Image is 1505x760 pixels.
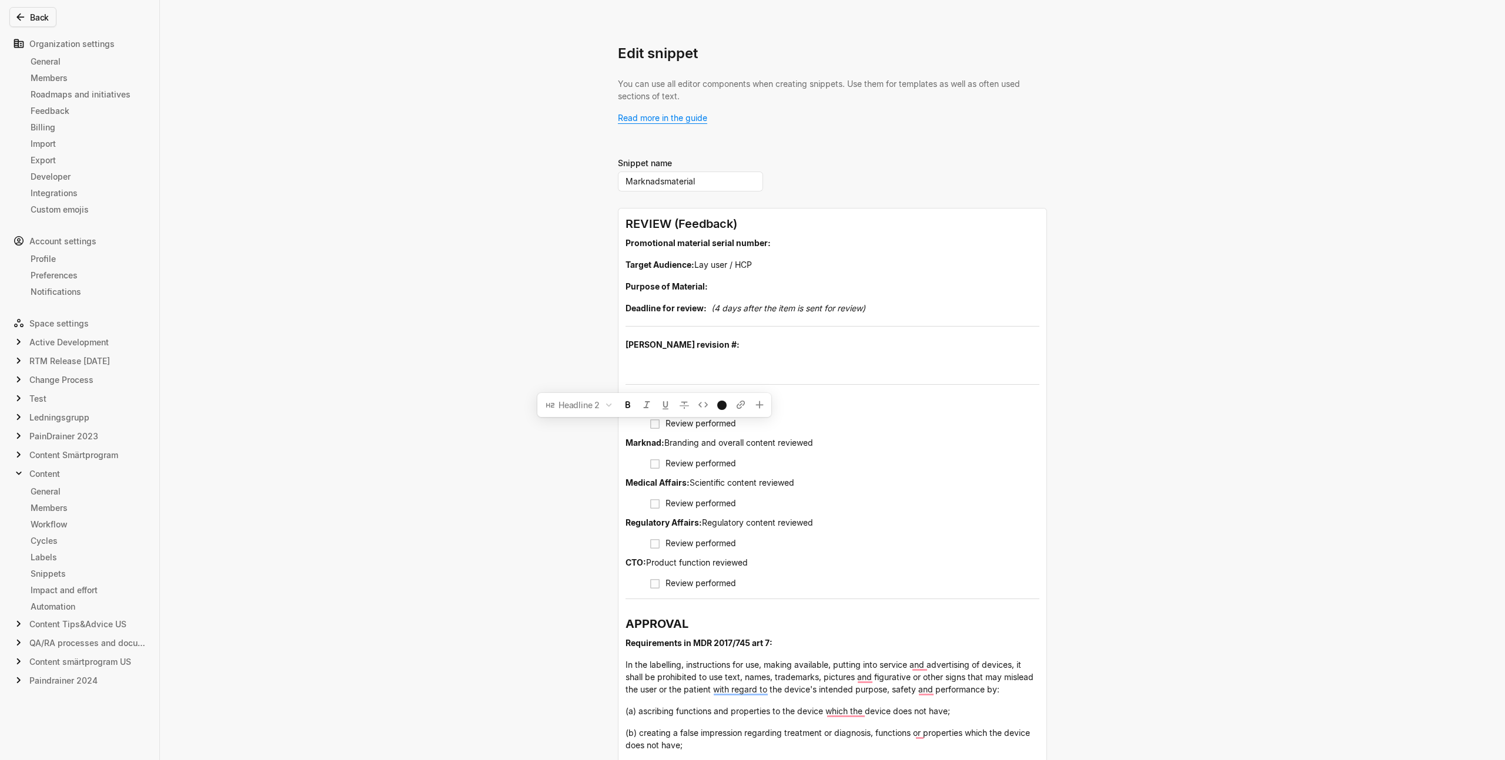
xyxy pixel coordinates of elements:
a: Labels [26,549,150,565]
a: Members [26,69,150,86]
div: Workflow [31,518,145,530]
a: Custom emojis [26,201,150,217]
a: Billing [26,119,150,135]
span: Marknad: [626,438,664,448]
span: (4 days after the item is sent for review) [711,303,865,313]
a: Developer [26,168,150,184]
span: Scientific content reviewed [690,477,794,487]
span: Test [29,392,46,405]
span: PainDrainer 2023 [29,430,98,442]
div: Snippet name [618,157,672,169]
span: Content [29,468,60,480]
div: Notifications [31,285,145,298]
span: APPROVAL [626,617,688,631]
a: Import [26,135,150,152]
button: Headline 2 [541,397,617,413]
div: General [31,55,145,68]
div: Organization settings [9,34,150,53]
div: Space settings [9,314,150,332]
span: [PERSON_NAME] revision #: [626,339,740,349]
span: Deadline for review: [626,303,707,313]
input: Snippet name [618,171,763,191]
div: Automation [31,600,145,613]
div: Custom emojis [31,203,145,216]
div: Profile [31,253,145,265]
div: Edit snippet [618,44,1047,78]
a: Workflow [26,516,150,532]
span: Change Process [29,374,93,386]
a: Profile [26,250,150,267]
div: Export [31,154,145,166]
div: Roadmaps and initiatives [31,88,145,100]
span: Content smärtprogram US [29,655,131,668]
div: Members [31,72,145,84]
div: Cycles [31,534,145,547]
a: Automation [26,598,150,614]
span: Content Smärtprogram [29,449,118,461]
span: Paindrainer 2024 [29,674,98,687]
a: Feedback [26,102,150,119]
div: Billing [31,121,145,133]
a: Members [26,499,150,516]
div: Integrations [31,187,145,199]
span: Review performed [665,578,736,588]
span: Review performed [665,538,736,548]
p: You can use all editor components when creating snippets. Use them for templates as well as often... [618,78,1047,102]
span: Active Development [29,336,109,348]
span: CTO: [626,557,646,567]
a: Integrations [26,184,150,201]
a: General [26,53,150,69]
div: Snippets [31,567,145,580]
a: Snippets [26,565,150,581]
span: RTM Release [DATE] [29,355,110,367]
span: QA/RA processes and documents [29,637,146,649]
div: Preferences [31,269,145,281]
span: Lay user / HCP [694,260,752,270]
a: Impact and effort [26,581,150,598]
div: Impact and effort [31,584,145,596]
div: Feedback [31,105,145,117]
span: Branding and overall content reviewed [664,438,813,448]
div: Labels [31,551,145,563]
div: Import [31,137,145,150]
span: (b) creating a false impression regarding treatment or diagnosis, functions or properties which t... [626,728,1032,750]
span: Review performed [665,458,736,468]
span: Requirements in MDR 2017/745 art 7: [626,638,772,648]
a: Export [26,152,150,168]
div: Account settings [9,231,150,250]
div: Developer [31,170,145,183]
span: Ledningsgrupp [29,411,89,423]
a: General [26,483,150,499]
span: Target Audience: [626,260,694,270]
span: Content Tips&Advice US [29,618,126,630]
div: General [31,485,145,497]
a: Roadmaps and initiatives [26,86,150,102]
span: (a) ascribing functions and properties to the device which the device does not have; [626,706,950,716]
span: Purpose of Material: [626,281,708,291]
span: Promotional material serial number: [626,238,771,248]
span: Review performed [665,498,736,508]
a: Cycles [26,532,150,549]
a: Read more in the guide [618,113,707,123]
span: In the labelling, instructions for use, making available, putting into service and advertising of... [626,660,1036,694]
span: Regulatory content reviewed [702,517,813,527]
span: Medical Affairs: [626,477,690,487]
a: Notifications [26,283,150,300]
span: Product function reviewed [646,557,748,567]
button: Back [9,7,56,27]
div: Members [31,502,145,514]
a: Preferences [26,267,150,283]
span: REVIEW (Feedback) [626,217,737,231]
span: Regulatory Affairs: [626,517,702,527]
span: Review performed [665,418,736,428]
